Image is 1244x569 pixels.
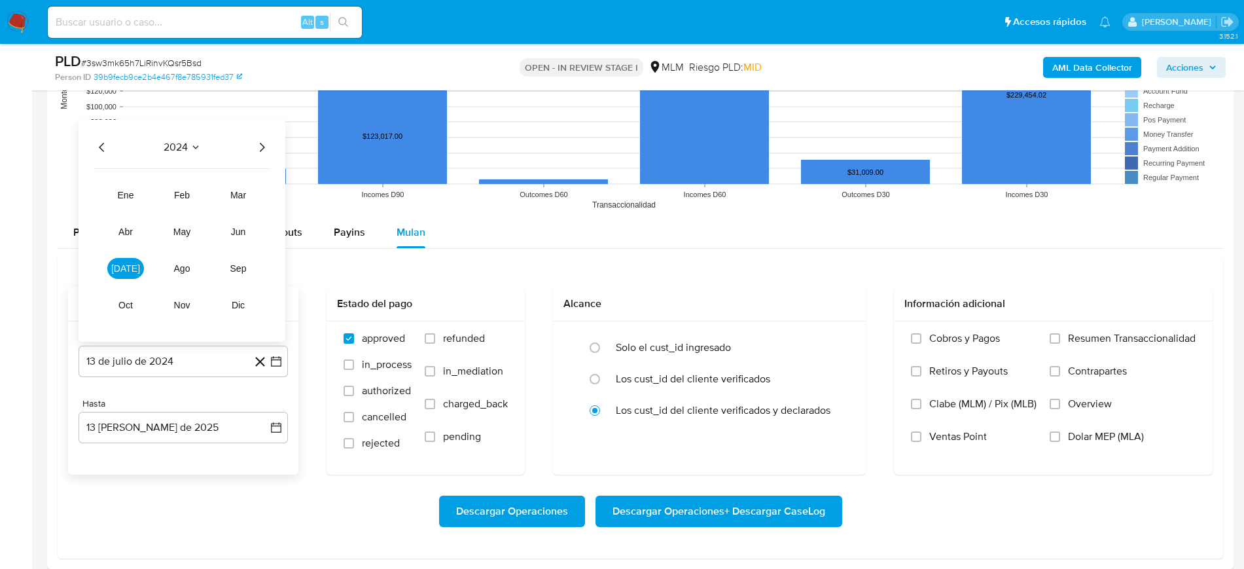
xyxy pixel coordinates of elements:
[649,60,684,75] div: MLM
[1166,57,1203,78] span: Acciones
[689,60,762,75] span: Riesgo PLD:
[1219,31,1237,41] span: 3.152.1
[1157,57,1226,78] button: Acciones
[320,16,324,28] span: s
[1052,57,1132,78] b: AML Data Collector
[1142,16,1216,28] p: diego.gardunorosas@mercadolibre.com.mx
[330,13,357,31] button: search-icon
[520,58,643,77] p: OPEN - IN REVIEW STAGE I
[55,71,91,83] b: Person ID
[1043,57,1141,78] button: AML Data Collector
[1220,15,1234,29] a: Salir
[55,50,81,71] b: PLD
[1013,15,1086,29] span: Accesos rápidos
[743,60,762,75] span: MID
[48,14,362,31] input: Buscar usuario o caso...
[1099,16,1111,28] a: Notificaciones
[81,56,202,69] span: # 3sw3mk65h7LiRinvKQsr5Bsd
[94,71,242,83] a: 39b9fecb9ce2b4e467f8e785931fed37
[302,16,313,28] span: Alt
